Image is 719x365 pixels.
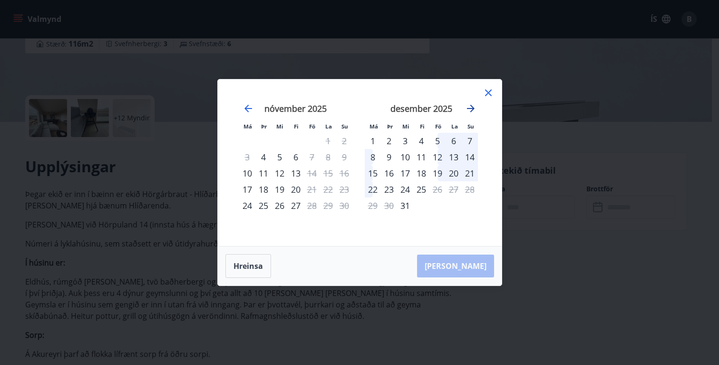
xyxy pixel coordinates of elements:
div: 2 [381,133,397,149]
td: Choose miðvikudagur, 5. nóvember 2025 as your check-in date. It’s available. [272,149,288,165]
div: Aðeins innritun í boði [365,133,381,149]
div: 7 [462,133,478,149]
td: Choose miðvikudagur, 10. desember 2025 as your check-in date. It’s available. [397,149,413,165]
div: 9 [381,149,397,165]
td: Not available. sunnudagur, 23. nóvember 2025 [336,181,352,197]
div: Aðeins innritun í boði [255,149,272,165]
div: Aðeins innritun í boði [239,181,255,197]
small: Mi [402,123,409,130]
div: 12 [272,165,288,181]
div: Aðeins útritun í boði [304,149,320,165]
div: 5 [429,133,446,149]
small: Má [369,123,378,130]
td: Not available. laugardagur, 1. nóvember 2025 [320,133,336,149]
td: Choose fimmtudagur, 4. desember 2025 as your check-in date. It’s available. [413,133,429,149]
td: Choose mánudagur, 8. desember 2025 as your check-in date. It’s available. [365,149,381,165]
td: Not available. mánudagur, 3. nóvember 2025 [239,149,255,165]
div: Move forward to switch to the next month. [465,103,476,114]
td: Not available. mánudagur, 29. desember 2025 [365,197,381,214]
td: Choose laugardagur, 6. desember 2025 as your check-in date. It’s available. [446,133,462,149]
td: Choose fimmtudagur, 25. desember 2025 as your check-in date. It’s available. [413,181,429,197]
td: Choose laugardagur, 20. desember 2025 as your check-in date. It’s available. [446,165,462,181]
td: Choose mánudagur, 24. nóvember 2025 as your check-in date. It’s available. [239,197,255,214]
div: 14 [462,149,478,165]
small: Fö [435,123,441,130]
td: Choose fimmtudagur, 18. desember 2025 as your check-in date. It’s available. [413,165,429,181]
div: 21 [462,165,478,181]
td: Not available. föstudagur, 21. nóvember 2025 [304,181,320,197]
div: 3 [397,133,413,149]
td: Not available. þriðjudagur, 30. desember 2025 [381,197,397,214]
td: Not available. laugardagur, 27. desember 2025 [446,181,462,197]
td: Not available. föstudagur, 26. desember 2025 [429,181,446,197]
div: 6 [446,133,462,149]
td: Choose þriðjudagur, 16. desember 2025 as your check-in date. It’s available. [381,165,397,181]
div: 19 [272,181,288,197]
td: Choose fimmtudagur, 6. nóvember 2025 as your check-in date. It’s available. [288,149,304,165]
div: 13 [288,165,304,181]
div: Aðeins útritun í boði [429,181,446,197]
td: Choose sunnudagur, 14. desember 2025 as your check-in date. It’s available. [462,149,478,165]
div: 19 [429,165,446,181]
td: Choose fimmtudagur, 11. desember 2025 as your check-in date. It’s available. [413,149,429,165]
td: Not available. sunnudagur, 28. desember 2025 [462,181,478,197]
td: Choose mánudagur, 10. nóvember 2025 as your check-in date. It’s available. [239,165,255,181]
small: Þr [387,123,393,130]
strong: nóvember 2025 [264,103,327,114]
td: Choose þriðjudagur, 23. desember 2025 as your check-in date. It’s available. [381,181,397,197]
td: Choose þriðjudagur, 4. nóvember 2025 as your check-in date. It’s available. [255,149,272,165]
div: 26 [272,197,288,214]
div: 18 [255,181,272,197]
td: Not available. föstudagur, 14. nóvember 2025 [304,165,320,181]
small: Fö [309,123,315,130]
td: Choose mánudagur, 15. desember 2025 as your check-in date. It’s available. [365,165,381,181]
div: 10 [397,149,413,165]
div: 4 [413,133,429,149]
div: 13 [446,149,462,165]
div: 8 [365,149,381,165]
div: 11 [413,149,429,165]
small: Fi [294,123,299,130]
td: Not available. laugardagur, 22. nóvember 2025 [320,181,336,197]
small: Mi [276,123,283,130]
td: Choose föstudagur, 12. desember 2025 as your check-in date. It’s available. [429,149,446,165]
div: Calendar [229,91,490,235]
td: Choose þriðjudagur, 2. desember 2025 as your check-in date. It’s available. [381,133,397,149]
td: Choose sunnudagur, 21. desember 2025 as your check-in date. It’s available. [462,165,478,181]
small: Má [243,123,252,130]
strong: desember 2025 [390,103,452,114]
small: Þr [261,123,267,130]
div: 15 [365,165,381,181]
div: Aðeins innritun í boði [239,165,255,181]
td: Choose fimmtudagur, 13. nóvember 2025 as your check-in date. It’s available. [288,165,304,181]
div: 5 [272,149,288,165]
div: 22 [365,181,381,197]
td: Choose þriðjudagur, 25. nóvember 2025 as your check-in date. It’s available. [255,197,272,214]
div: 18 [413,165,429,181]
button: Hreinsa [225,254,271,278]
div: Aðeins innritun í boði [239,197,255,214]
td: Not available. sunnudagur, 2. nóvember 2025 [336,133,352,149]
td: Not available. föstudagur, 7. nóvember 2025 [304,149,320,165]
td: Choose fimmtudagur, 27. nóvember 2025 as your check-in date. It’s available. [288,197,304,214]
td: Not available. sunnudagur, 16. nóvember 2025 [336,165,352,181]
div: Aðeins innritun í boði [397,197,413,214]
td: Choose sunnudagur, 7. desember 2025 as your check-in date. It’s available. [462,133,478,149]
td: Choose fimmtudagur, 20. nóvember 2025 as your check-in date. It’s available. [288,181,304,197]
td: Not available. laugardagur, 15. nóvember 2025 [320,165,336,181]
div: 20 [288,181,304,197]
div: 24 [397,181,413,197]
div: 23 [381,181,397,197]
td: Not available. sunnudagur, 9. nóvember 2025 [336,149,352,165]
td: Choose mánudagur, 22. desember 2025 as your check-in date. It’s available. [365,181,381,197]
td: Choose föstudagur, 5. desember 2025 as your check-in date. It’s available. [429,133,446,149]
td: Choose miðvikudagur, 31. desember 2025 as your check-in date. It’s available. [397,197,413,214]
div: Move backward to switch to the previous month. [243,103,254,114]
div: 25 [413,181,429,197]
td: Choose miðvikudagur, 3. desember 2025 as your check-in date. It’s available. [397,133,413,149]
div: 16 [381,165,397,181]
td: Choose miðvikudagur, 12. nóvember 2025 as your check-in date. It’s available. [272,165,288,181]
div: Aðeins útritun í boði [304,197,320,214]
td: Choose mánudagur, 17. nóvember 2025 as your check-in date. It’s available. [239,181,255,197]
td: Not available. sunnudagur, 30. nóvember 2025 [336,197,352,214]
